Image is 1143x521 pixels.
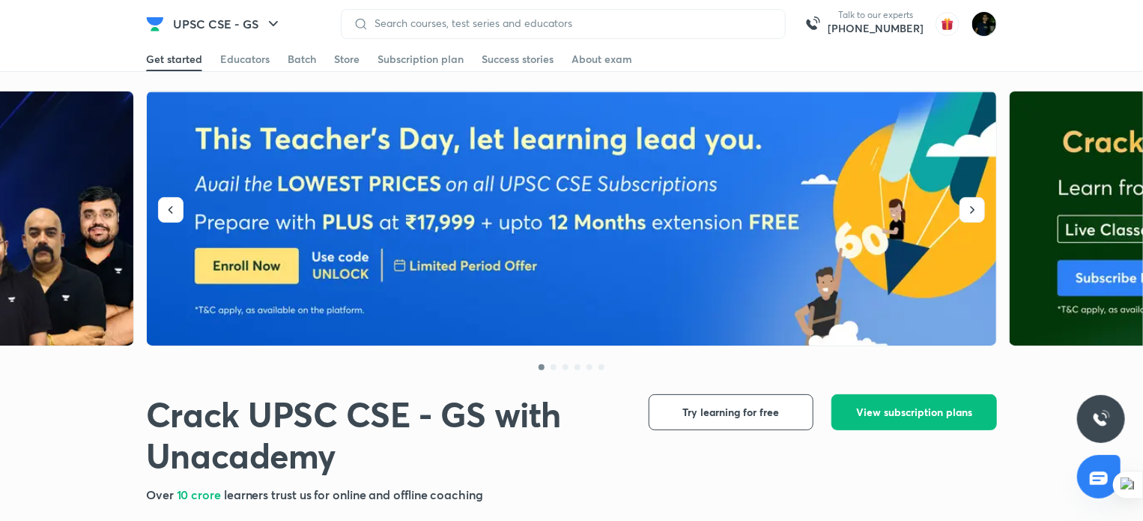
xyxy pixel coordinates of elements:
a: Batch [288,47,316,71]
div: Success stories [482,52,554,67]
span: View subscription plans [856,405,972,420]
a: [PHONE_NUMBER] [828,21,924,36]
div: About exam [571,52,632,67]
div: Educators [220,52,270,67]
a: Subscription plan [378,47,464,71]
span: 10 crore [177,487,224,502]
button: Try learning for free [649,394,813,430]
input: Search courses, test series and educators [369,17,773,29]
a: About exam [571,47,632,71]
button: UPSC CSE - GS [164,9,291,39]
img: call-us [798,9,828,39]
img: avatar [936,12,959,36]
span: Try learning for free [683,405,780,420]
div: Subscription plan [378,52,464,67]
div: Get started [146,52,202,67]
button: View subscription plans [831,394,997,430]
a: Get started [146,47,202,71]
img: Company Logo [146,15,164,33]
a: Store [334,47,360,71]
h1: Crack UPSC CSE - GS with Unacademy [146,394,625,477]
div: Batch [288,52,316,67]
div: Store [334,52,360,67]
img: Rohit Duggal [971,11,997,37]
p: Talk to our experts [828,9,924,21]
img: ttu [1092,410,1110,428]
span: learners trust us for online and offline coaching [224,487,483,502]
span: Over [146,487,177,502]
a: Success stories [482,47,554,71]
a: Educators [220,47,270,71]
